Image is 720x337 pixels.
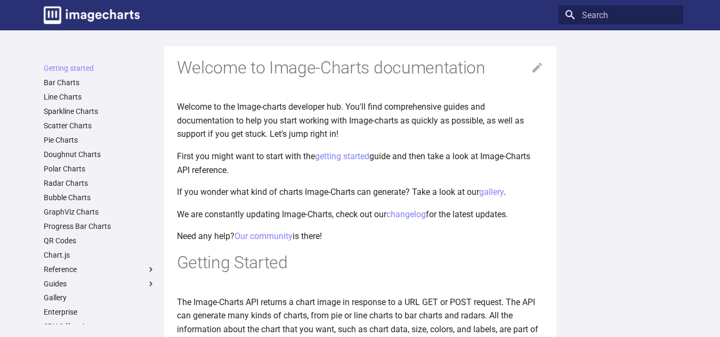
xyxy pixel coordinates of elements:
[44,307,156,317] a: Enterprise
[177,252,544,274] h1: Getting Started
[44,207,156,217] a: GraphViz Charts
[386,209,426,219] a: changelog
[177,150,544,177] p: First you might want to start with the guide and then take a look at Image-Charts API reference.
[39,2,144,28] a: Image-Charts documentation
[559,5,683,24] input: Search
[44,106,156,116] a: Sparkline Charts
[44,121,156,130] a: Scatter Charts
[44,250,156,260] a: Chart.js
[44,78,156,87] a: Bar Charts
[177,185,544,199] p: If you wonder what kind of charts Image-Charts can generate? Take a look at our .
[44,322,156,331] a: SDK & libraries
[234,231,293,241] a: Our community
[177,229,544,243] p: Need any help? is there!
[177,208,544,221] p: We are constantly updating Image-Charts, check out our for the latest updates.
[44,221,156,231] a: Progress Bar Charts
[44,265,156,274] label: Reference
[44,92,156,102] a: Line Charts
[44,293,156,302] a: Gallery
[177,57,544,79] h1: Welcome to Image-Charts documentation
[177,100,544,141] p: Welcome to the Image-charts developer hub. You'll find comprehensive guides and documentation to ...
[44,193,156,202] a: Bubble Charts
[44,135,156,145] a: Pie Charts
[44,63,156,73] a: Getting started
[44,236,156,245] a: QR Codes
[44,164,156,174] a: Polar Charts
[315,151,369,161] a: getting started
[44,279,156,289] label: Guides
[44,150,156,159] a: Doughnut Charts
[44,178,156,188] a: Radar Charts
[44,6,140,24] img: logo
[479,187,504,197] a: gallery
